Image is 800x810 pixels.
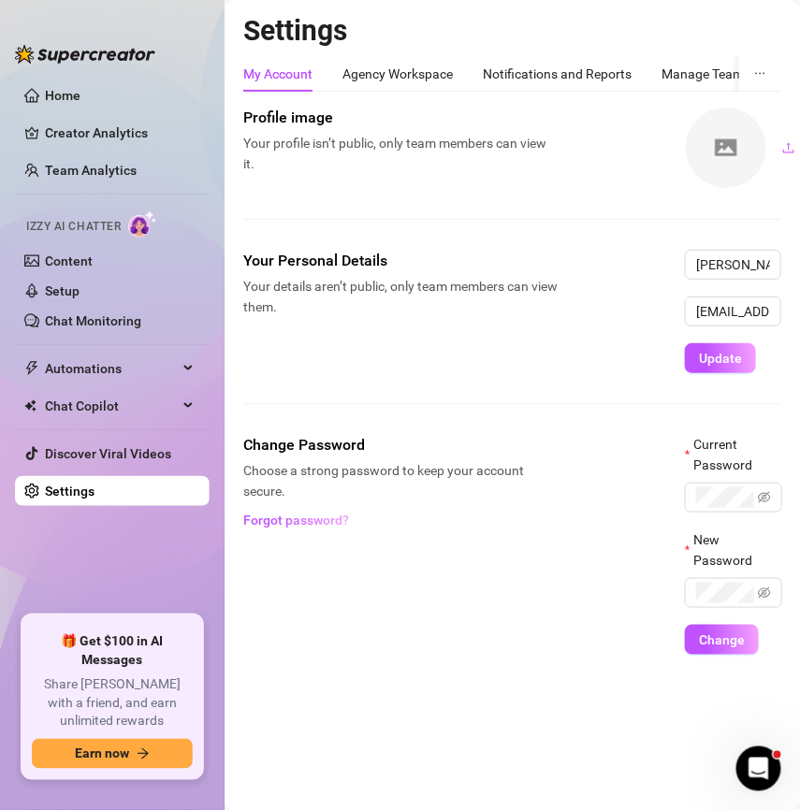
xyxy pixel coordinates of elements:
[243,64,313,84] div: My Account
[758,586,771,600] span: eye-invisible
[699,351,742,366] span: Update
[243,505,350,535] button: Forgot password?
[782,141,795,154] span: upload
[758,491,771,504] span: eye-invisible
[137,747,150,760] span: arrow-right
[244,513,350,528] span: Forgot password?
[699,632,745,647] span: Change
[342,64,453,84] div: Agency Workspace
[128,210,157,238] img: AI Chatter
[736,746,781,791] iframe: Intercom live chat
[75,746,129,761] span: Earn now
[243,460,558,501] span: Choose a strong password to keep your account secure.
[739,56,781,92] button: ellipsis
[45,484,95,499] a: Settings
[45,391,178,421] span: Chat Copilot
[26,218,121,236] span: Izzy AI Chatter
[243,133,558,174] span: Your profile isn’t public, only team members can view it.
[685,297,781,326] input: Enter new email
[243,13,781,49] h2: Settings
[32,632,193,669] span: 🎁 Get $100 in AI Messages
[45,313,141,328] a: Chat Monitoring
[686,108,766,188] img: square-placeholder.png
[685,529,782,571] label: New Password
[483,64,632,84] div: Notifications and Reports
[45,118,195,148] a: Creator Analytics
[32,676,193,731] span: Share [PERSON_NAME] with a friend, and earn unlimited rewards
[45,163,137,178] a: Team Analytics
[45,354,178,383] span: Automations
[696,487,754,508] input: Current Password
[24,399,36,412] img: Chat Copilot
[32,739,193,769] button: Earn nowarrow-right
[45,446,171,461] a: Discover Viral Videos
[685,250,781,280] input: Enter name
[754,67,766,80] span: ellipsis
[45,88,80,103] a: Home
[685,434,782,475] label: Current Password
[243,107,558,129] span: Profile image
[15,45,155,64] img: logo-BBDzfeDw.svg
[243,250,558,272] span: Your Personal Details
[45,253,93,268] a: Content
[45,283,80,298] a: Setup
[685,625,759,655] button: Change
[243,434,558,456] span: Change Password
[685,343,756,373] button: Update
[243,276,558,317] span: Your details aren’t public, only team members can view them.
[696,583,754,603] input: New Password
[24,361,39,376] span: thunderbolt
